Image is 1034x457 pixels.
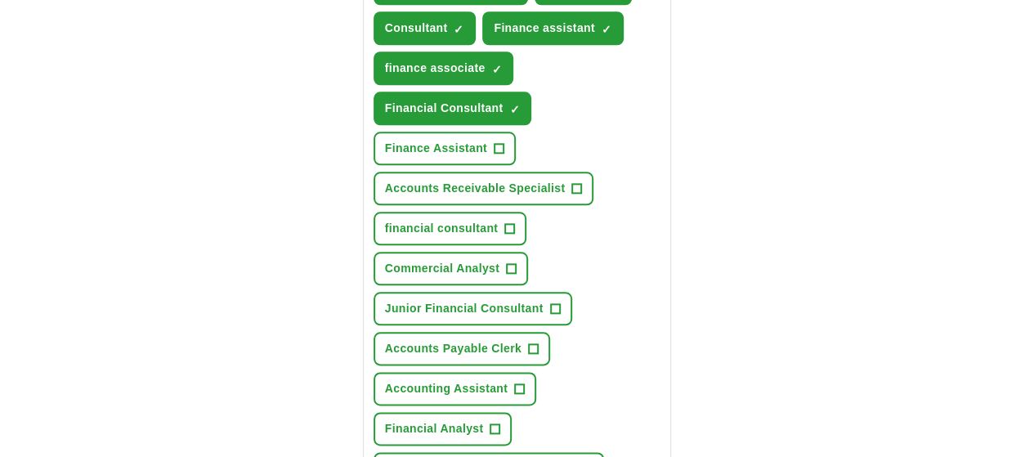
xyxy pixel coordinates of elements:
button: Accounting Assistant [374,372,536,405]
button: Commercial Analyst [374,252,528,285]
span: ✓ [602,23,611,36]
span: ✓ [454,23,463,36]
span: financial consultant [385,220,498,237]
button: Finance Assistant [374,132,516,165]
span: Consultant [385,20,448,37]
button: Finance assistant✓ [482,11,623,45]
span: Accounts Payable Clerk [385,340,521,357]
span: Junior Financial Consultant [385,300,544,317]
span: Finance assistant [494,20,594,37]
button: finance associate✓ [374,52,514,85]
button: Accounts Receivable Specialist [374,172,594,205]
button: Junior Financial Consultant [374,292,572,325]
span: Commercial Analyst [385,260,499,277]
button: Accounts Payable Clerk [374,332,550,365]
button: Consultant✓ [374,11,477,45]
button: Financial Consultant✓ [374,92,532,125]
span: Financial Consultant [385,100,504,117]
button: financial consultant [374,212,526,245]
span: Accounts Receivable Specialist [385,180,566,197]
span: ✓ [491,63,501,76]
button: Financial Analyst [374,412,513,446]
span: Finance Assistant [385,140,487,157]
span: ✓ [509,103,519,116]
span: finance associate [385,60,486,77]
span: Accounting Assistant [385,380,508,397]
span: Financial Analyst [385,420,484,437]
